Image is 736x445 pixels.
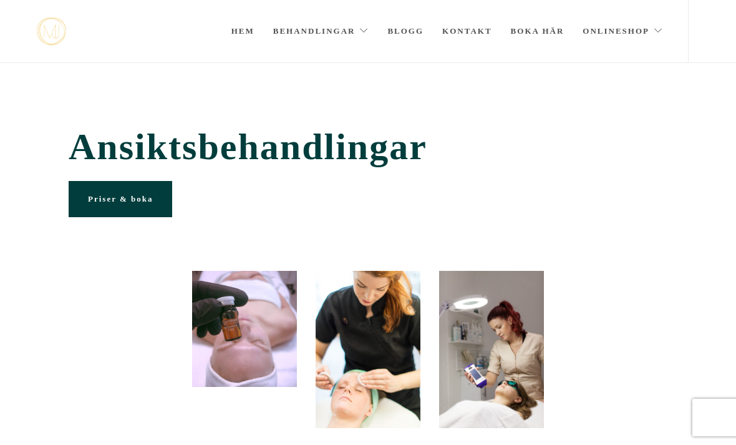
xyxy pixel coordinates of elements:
[88,194,153,203] span: Priser & boka
[37,17,66,46] a: mjstudio mjstudio mjstudio
[192,271,297,387] img: 20200316_113429315_iOS
[37,17,66,46] img: mjstudio
[439,271,544,428] img: evh_NF_2018_90598 (1)
[316,271,420,428] img: Portömning Stockholm
[69,181,172,217] a: Priser & boka
[69,125,667,169] span: Ansiktsbehandlingar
